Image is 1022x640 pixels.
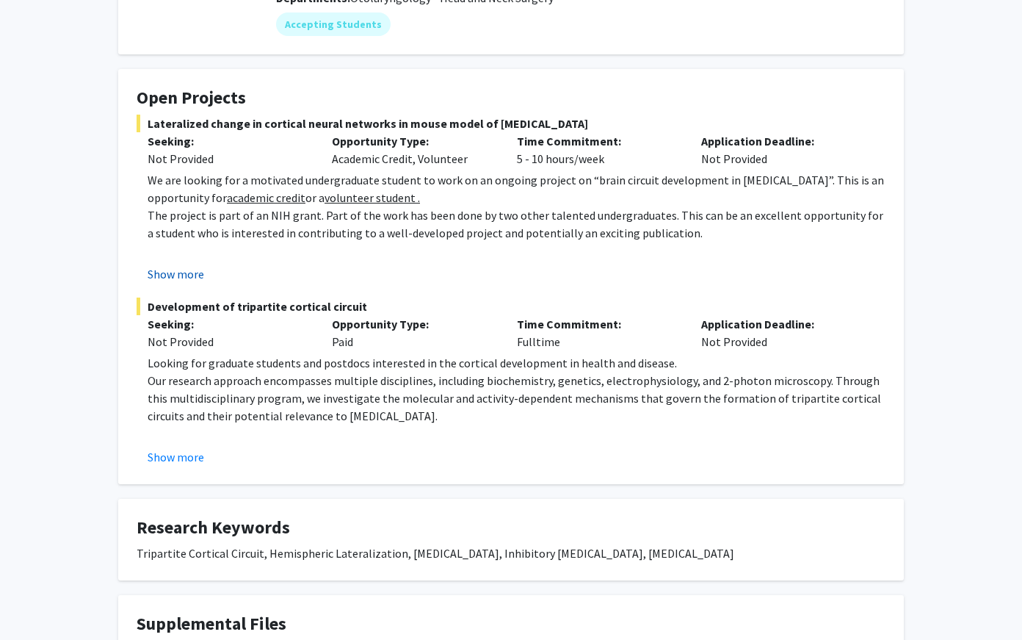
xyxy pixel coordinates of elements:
[148,171,885,206] p: We are looking for a motivated undergraduate student to work on an ongoing project on “brain circ...
[517,315,679,333] p: Time Commitment:
[137,517,885,539] h4: Research Keywords
[148,333,310,350] div: Not Provided
[148,354,885,372] p: Looking for graduate students and postdocs interested in the cortical development in health and d...
[701,315,863,333] p: Application Deadline:
[148,448,204,466] button: Show more
[137,544,885,562] div: Tripartite Cortical Circuit, Hemispheric Lateralization, [MEDICAL_DATA], Inhibitory [MEDICAL_DATA...
[148,150,310,168] div: Not Provided
[690,315,874,350] div: Not Provided
[137,115,885,132] span: Lateralized change in cortical neural networks in mouse model of [MEDICAL_DATA]
[148,265,204,283] button: Show more
[690,132,874,168] div: Not Provided
[148,372,885,425] p: Our research approach encompasses multiple disciplines, including biochemistry, genetics, electro...
[321,132,505,168] div: Academic Credit, Volunteer
[148,132,310,150] p: Seeking:
[506,132,690,168] div: 5 - 10 hours/week
[701,132,863,150] p: Application Deadline:
[11,574,62,629] iframe: Chat
[321,315,505,350] div: Paid
[276,12,391,36] mat-chip: Accepting Students
[227,190,305,205] u: academic credit
[148,206,885,242] p: The project is part of an NIH grant. Part of the work has been done by two other talented undergr...
[137,298,885,315] span: Development of tripartite cortical circuit
[137,614,885,635] h4: Supplemental Files
[137,87,885,109] h4: Open Projects
[332,315,494,333] p: Opportunity Type:
[517,132,679,150] p: Time Commitment:
[325,190,420,205] u: volunteer student .
[332,132,494,150] p: Opportunity Type:
[506,315,690,350] div: Fulltime
[148,315,310,333] p: Seeking:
